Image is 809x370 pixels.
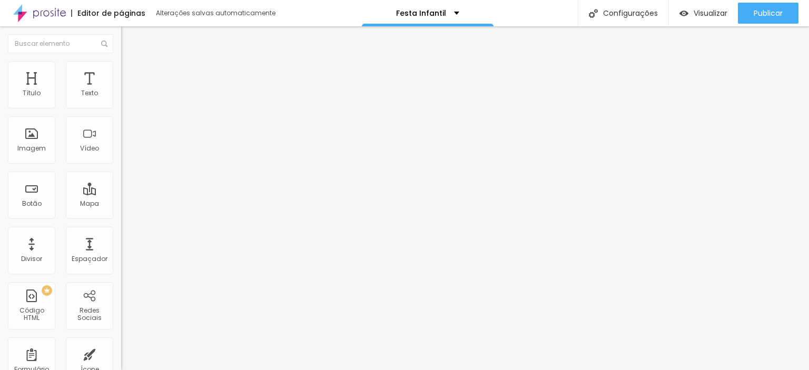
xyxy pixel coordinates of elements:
div: Imagem [17,145,46,152]
div: Redes Sociais [68,307,110,322]
span: Publicar [754,9,783,17]
div: Mapa [80,200,99,207]
div: Botão [22,200,42,207]
span: Visualizar [694,9,727,17]
iframe: Editor [121,26,809,370]
p: Festa Infantil [396,9,446,17]
button: Publicar [738,3,798,24]
div: Vídeo [80,145,99,152]
button: Visualizar [669,3,738,24]
div: Editor de páginas [71,9,145,17]
div: Alterações salvas automaticamente [156,10,277,16]
img: Icone [101,41,107,47]
div: Espaçador [72,255,107,263]
input: Buscar elemento [8,34,113,53]
div: Título [23,89,41,97]
div: Código HTML [11,307,52,322]
div: Texto [81,89,98,97]
div: Divisor [21,255,42,263]
img: Icone [589,9,598,18]
img: view-1.svg [679,9,688,18]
